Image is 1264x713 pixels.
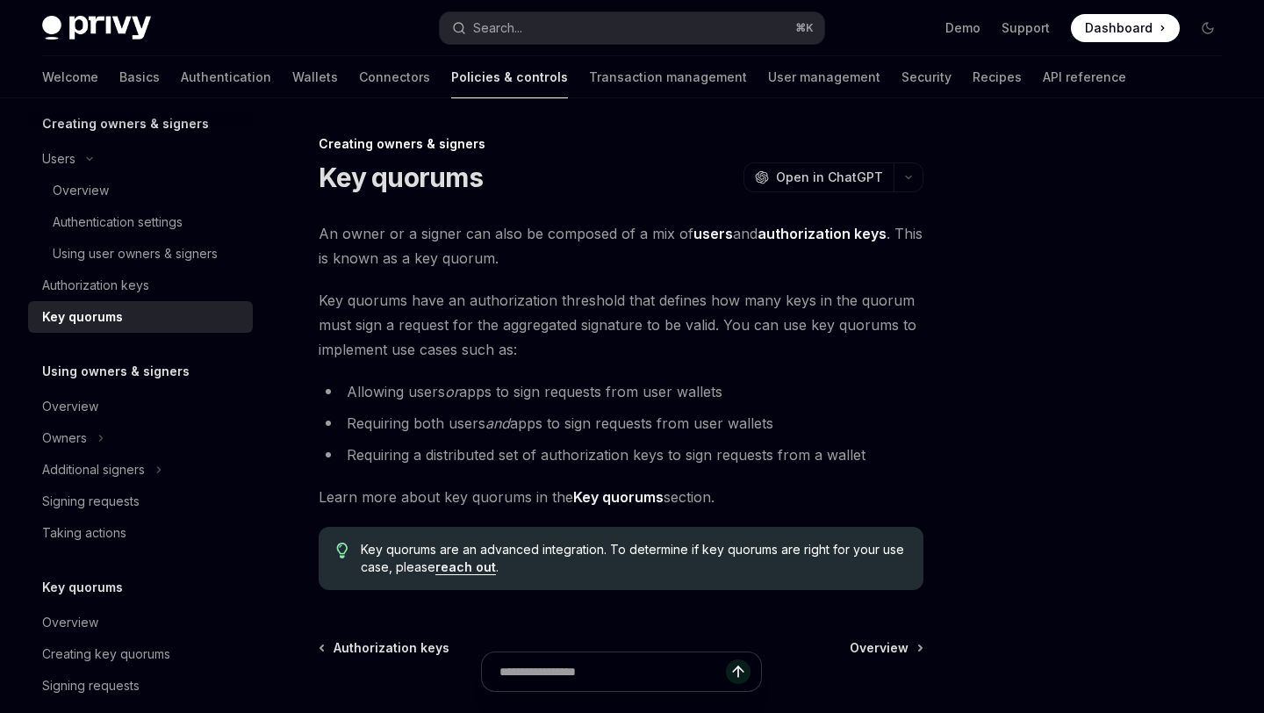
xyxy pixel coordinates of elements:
a: Authorization keys [28,270,253,301]
li: Requiring both users apps to sign requests from user wallets [319,411,923,436]
a: reach out [435,559,496,575]
div: Overview [53,180,109,201]
span: Key quorums are an advanced integration. To determine if key quorums are right for your use case,... [361,541,906,576]
span: ⌘ K [795,21,814,35]
button: Open in ChatGPT [743,162,894,192]
div: Users [42,148,75,169]
a: Key quorums [573,488,664,507]
a: Overview [28,391,253,422]
a: Demo [945,19,980,37]
a: Taking actions [28,517,253,549]
span: Overview [850,639,908,657]
div: Creating key quorums [42,644,170,665]
a: Wallets [292,56,338,98]
button: Send message [726,659,750,684]
li: Requiring a distributed set of authorization keys to sign requests from a wallet [319,443,923,467]
span: Open in ChatGPT [776,169,883,186]
a: Creating key quorums [28,638,253,670]
div: Owners [42,428,87,449]
a: API reference [1043,56,1126,98]
div: Additional signers [42,459,145,480]
div: Authentication settings [53,212,183,233]
button: Search...⌘K [440,12,823,44]
a: authorization keys [758,225,887,243]
h1: Key quorums [319,162,483,193]
li: Allowing users apps to sign requests from user wallets [319,379,923,404]
a: Overview [850,639,922,657]
a: Authentication settings [28,206,253,238]
div: Taking actions [42,522,126,544]
a: Signing requests [28,670,253,702]
a: users [693,225,733,243]
div: Overview [42,612,98,633]
span: Learn more about key quorums in the section. [319,485,923,509]
a: Support [1002,19,1050,37]
span: Authorization keys [334,639,449,657]
a: Connectors [359,56,430,98]
span: An owner or a signer can also be composed of a mix of and . This is known as a key quorum. [319,221,923,270]
div: Key quorums [42,306,123,328]
a: Overview [28,175,253,206]
a: Signing requests [28,486,253,517]
a: Security [901,56,952,98]
a: Using user owners & signers [28,238,253,270]
a: Transaction management [589,56,747,98]
h5: Using owners & signers [42,361,190,382]
strong: Key quorums [573,488,664,506]
div: Search... [473,18,522,39]
h5: Key quorums [42,577,123,598]
div: Signing requests [42,491,140,512]
a: Authentication [181,56,271,98]
div: Using user owners & signers [53,243,218,264]
svg: Tip [336,543,348,558]
em: or [445,383,459,400]
button: Toggle dark mode [1194,14,1222,42]
a: Key quorums [28,301,253,333]
a: Recipes [973,56,1022,98]
img: dark logo [42,16,151,40]
div: Signing requests [42,675,140,696]
em: and [485,414,510,432]
span: Dashboard [1085,19,1153,37]
a: Overview [28,607,253,638]
a: Dashboard [1071,14,1180,42]
a: User management [768,56,880,98]
a: Authorization keys [320,639,449,657]
div: Overview [42,396,98,417]
a: Policies & controls [451,56,568,98]
a: Basics [119,56,160,98]
span: Key quorums have an authorization threshold that defines how many keys in the quorum must sign a ... [319,288,923,362]
div: Creating owners & signers [319,135,923,153]
a: Welcome [42,56,98,98]
div: Authorization keys [42,275,149,296]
